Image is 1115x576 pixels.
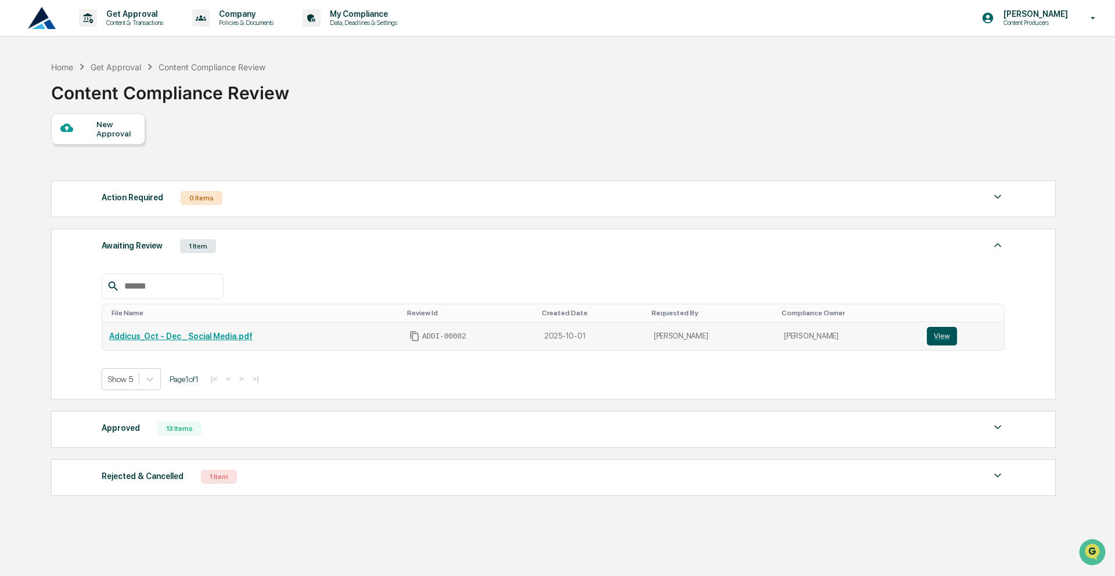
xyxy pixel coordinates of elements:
td: 2025-10-01 [537,322,647,350]
button: < [222,374,234,384]
p: [PERSON_NAME] [994,9,1074,19]
div: Toggle SortBy [652,309,772,317]
a: View [927,327,997,345]
a: 🔎Data Lookup [7,164,78,185]
div: 13 Items [157,422,202,435]
span: Preclearance [23,146,75,158]
td: [PERSON_NAME] [777,322,920,350]
p: Company [210,9,279,19]
span: Data Lookup [23,168,73,180]
div: 🗄️ [84,147,93,157]
div: Awaiting Review [102,238,163,253]
div: Rejected & Cancelled [102,469,184,484]
div: Toggle SortBy [929,309,999,317]
span: Attestations [96,146,144,158]
a: Addicus_Oct - Dec _ Social Media.pdf [109,332,253,341]
p: Content Producers [994,19,1074,27]
div: 0 Items [181,191,222,205]
div: Toggle SortBy [542,309,642,317]
div: New Approval [96,120,135,138]
div: Toggle SortBy [782,309,915,317]
div: Content Compliance Review [159,62,265,72]
div: Content Compliance Review [51,73,289,103]
span: Pylon [116,197,141,206]
img: 1746055101610-c473b297-6a78-478c-a979-82029cc54cd1 [12,89,33,110]
p: Policies & Documents [210,19,279,27]
button: View [927,327,957,345]
div: 1 Item [180,239,216,253]
div: Toggle SortBy [111,309,398,317]
a: Powered byPylon [82,196,141,206]
img: logo [28,7,56,29]
div: We're available if you need us! [39,100,147,110]
p: My Compliance [321,9,403,19]
div: Toggle SortBy [407,309,533,317]
div: Get Approval [91,62,141,72]
div: 1 Item [201,470,237,484]
button: > [236,374,247,384]
a: 🖐️Preclearance [7,142,80,163]
div: 🖐️ [12,147,21,157]
span: Copy Id [409,331,420,341]
p: How can we help? [12,24,211,43]
iframe: Open customer support [1078,538,1109,569]
span: ADDI-00002 [422,332,466,341]
div: Start new chat [39,89,190,100]
div: Approved [102,420,140,435]
img: caret [991,469,1005,483]
p: Data, Deadlines & Settings [321,19,403,27]
img: caret [991,238,1005,252]
a: 🗄️Attestations [80,142,149,163]
span: Page 1 of 1 [170,375,199,384]
img: caret [991,420,1005,434]
div: Action Required [102,190,163,205]
button: Start new chat [197,92,211,106]
p: Content & Transactions [97,19,169,27]
button: |< [207,374,221,384]
button: >| [249,374,262,384]
td: [PERSON_NAME] [647,322,777,350]
img: caret [991,190,1005,204]
div: Home [51,62,73,72]
div: 🔎 [12,170,21,179]
p: Get Approval [97,9,169,19]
